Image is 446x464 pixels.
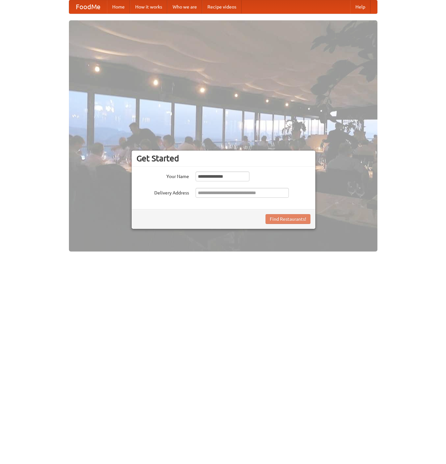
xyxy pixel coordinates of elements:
[202,0,242,13] a: Recipe videos
[69,0,107,13] a: FoodMe
[137,153,310,163] h3: Get Started
[265,214,310,224] button: Find Restaurants!
[137,171,189,180] label: Your Name
[107,0,130,13] a: Home
[167,0,202,13] a: Who we are
[130,0,167,13] a: How it works
[137,188,189,196] label: Delivery Address
[350,0,371,13] a: Help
